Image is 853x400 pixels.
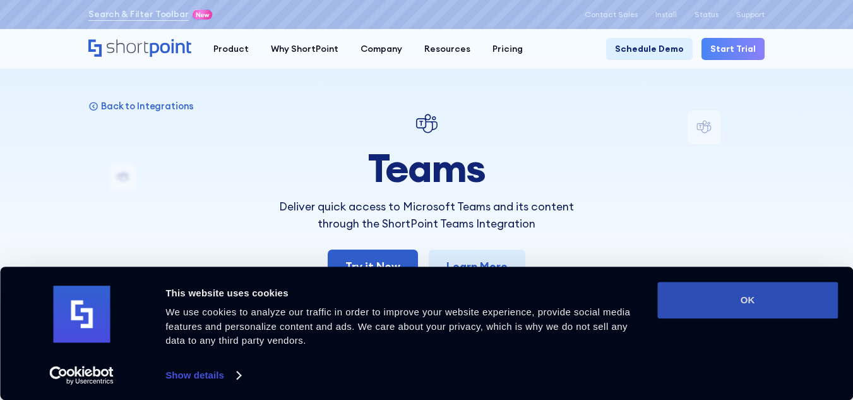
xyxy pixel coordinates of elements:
[413,38,481,60] a: Resources
[165,306,630,346] span: We use cookies to analyze our traffic in order to improve your website experience, provide social...
[259,38,349,60] a: Why ShortPoint
[361,42,402,56] div: Company
[165,366,240,385] a: Show details
[27,366,137,385] a: Usercentrics Cookiebot - opens in a new window
[328,250,418,284] a: Try it Now
[481,38,534,60] a: Pricing
[88,100,194,112] a: Back to Integrations
[213,42,249,56] div: Product
[424,42,470,56] div: Resources
[261,146,592,190] h1: Teams
[655,10,677,19] a: Install
[606,38,693,60] a: Schedule Demo
[88,39,191,58] a: Home
[429,250,525,284] a: Learn More
[88,8,189,21] a: Search & Filter Toolbar
[261,198,592,232] p: Deliver quick access to Microsoft Teams and its content through the ShortPoint Teams Integration
[695,10,719,19] a: Status
[657,282,838,318] button: OK
[349,38,413,60] a: Company
[202,38,259,60] a: Product
[736,10,765,19] a: Support
[492,42,523,56] div: Pricing
[165,286,643,301] div: This website uses cookies
[701,38,765,60] a: Start Trial
[585,10,638,19] a: Contact Sales
[414,111,440,137] img: Teams
[101,100,194,112] p: Back to Integrations
[271,42,338,56] div: Why ShortPoint
[53,286,110,343] img: logo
